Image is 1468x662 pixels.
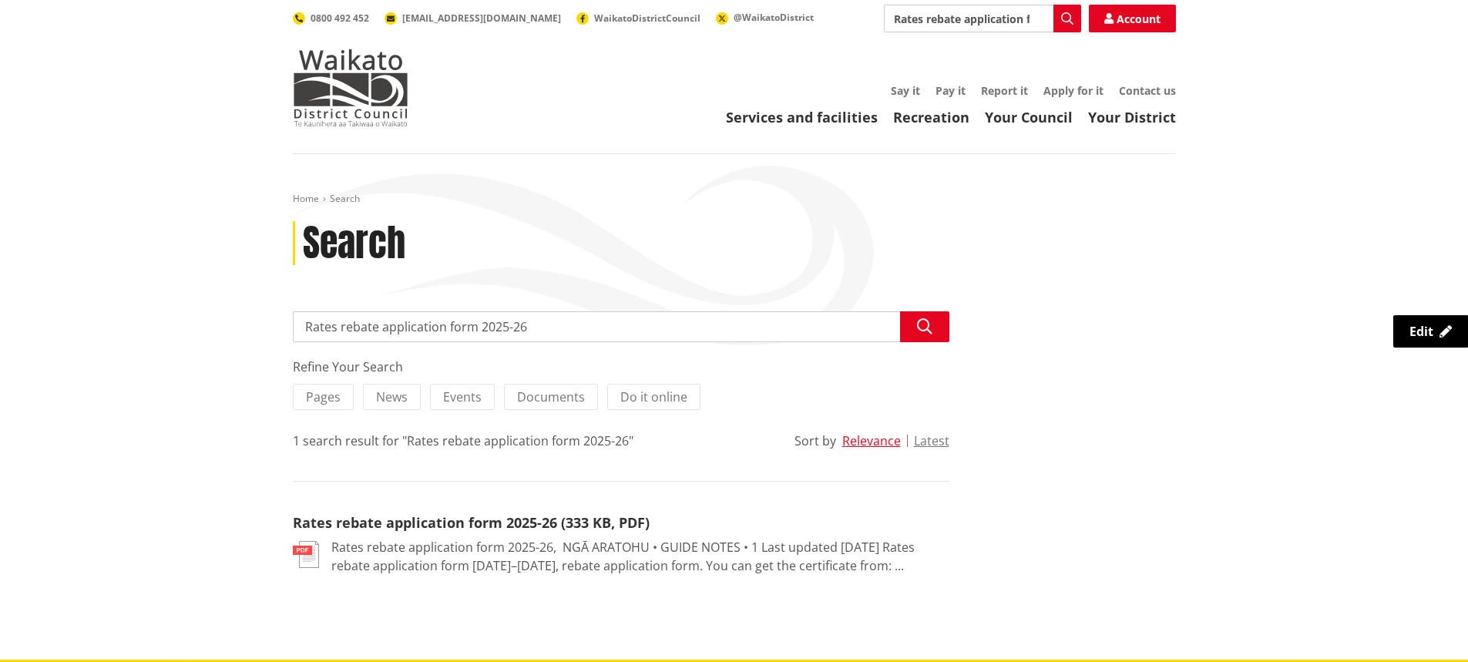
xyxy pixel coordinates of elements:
span: [EMAIL_ADDRESS][DOMAIN_NAME] [402,12,561,25]
input: Search input [884,5,1081,32]
a: WaikatoDistrictCouncil [576,12,700,25]
a: Edit [1393,315,1468,348]
div: Refine Your Search [293,358,949,376]
a: Rates rebate application form 2025-26 (333 KB, PDF) [293,513,650,532]
span: Search [330,192,360,205]
img: document-pdf.svg [293,541,319,568]
div: 1 search result for "Rates rebate application form 2025-26" [293,432,633,450]
a: @WaikatoDistrict [716,11,814,24]
button: Relevance [842,434,901,448]
div: Sort by [794,432,836,450]
p: Rates rebate application form 2025-26, ﻿ NGĀ ARATOHU • GUIDE NOTES • 1 Last updated [DATE] Rates ... [331,538,949,575]
span: Do it online [620,388,687,405]
a: Your Council [985,108,1073,126]
span: WaikatoDistrictCouncil [594,12,700,25]
a: Contact us [1119,83,1176,98]
input: Search input [293,311,949,342]
a: Apply for it [1043,83,1104,98]
span: @WaikatoDistrict [734,11,814,24]
nav: breadcrumb [293,193,1176,206]
span: Documents [517,388,585,405]
a: Say it [891,83,920,98]
button: Latest [914,434,949,448]
span: Events [443,388,482,405]
a: Report it [981,83,1028,98]
img: Waikato District Council - Te Kaunihera aa Takiwaa o Waikato [293,49,408,126]
span: 0800 492 452 [311,12,369,25]
a: Pay it [936,83,966,98]
span: News [376,388,408,405]
a: Services and facilities [726,108,878,126]
h1: Search [303,221,405,266]
span: Pages [306,388,341,405]
a: Account [1089,5,1176,32]
a: [EMAIL_ADDRESS][DOMAIN_NAME] [385,12,561,25]
a: Your District [1088,108,1176,126]
a: Home [293,192,319,205]
a: 0800 492 452 [293,12,369,25]
span: Edit [1409,323,1433,340]
a: Recreation [893,108,969,126]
